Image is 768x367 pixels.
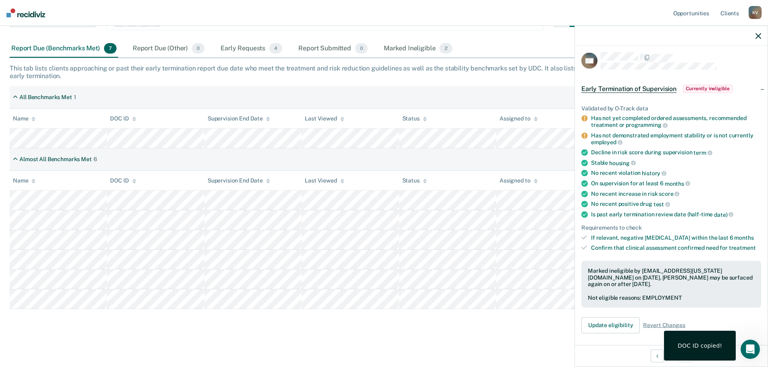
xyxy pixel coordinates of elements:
div: Supervision End Date [208,177,270,184]
div: Report Due (Other) [131,40,206,58]
div: Has not yet completed ordered assessments, recommended treatment or programming [591,115,761,129]
div: DOC ID [110,177,136,184]
div: DOC ID copied! [678,342,722,349]
span: months [665,180,690,187]
div: Early Termination of SupervisionCurrently ineligible [575,76,768,102]
span: 0 [355,43,368,54]
div: Stable [591,159,761,166]
div: Assigned to [500,177,537,184]
div: Last Viewed [305,115,344,122]
div: Requirements to check [581,224,761,231]
div: No recent increase in risk [591,190,761,197]
div: Status [402,115,427,122]
div: Supervision End Date [208,115,270,122]
span: Revert Changes [643,322,685,329]
div: Name [13,177,35,184]
div: Report Submitted [297,40,369,58]
div: No recent positive drug [591,201,761,208]
span: score [659,191,679,197]
button: Previous Opportunity [651,349,664,362]
button: Update eligibility [581,317,640,333]
div: 8 / 8 [575,345,768,366]
div: Report Due (Benchmarks Met) [10,40,118,58]
span: history [642,170,666,176]
div: On supervision for at least 6 [591,180,761,187]
div: Not eligible reasons: EMPLOYMENT [588,294,755,301]
span: Currently ineligible [683,85,733,93]
span: housing [609,160,636,166]
iframe: Intercom live chat [741,340,760,359]
div: Almost All Benchmarks Met [19,156,92,163]
span: 7 [104,43,117,54]
div: 1 [74,94,76,101]
div: All Benchmarks Met [19,94,72,101]
div: Assigned to [500,115,537,122]
div: Name [13,115,35,122]
span: months [734,234,753,241]
div: If relevant, negative [MEDICAL_DATA] within the last 6 [591,234,761,241]
div: Validated by O-Track data [581,105,761,112]
span: date) [714,211,733,218]
div: No recent violation [591,170,761,177]
div: Confirm that clinical assessment confirmed need for [591,245,761,251]
span: 4 [269,43,282,54]
div: Last Viewed [305,177,344,184]
div: Marked ineligible by [EMAIL_ADDRESS][US_STATE][DOMAIN_NAME] on [DATE]. [PERSON_NAME] may be surfa... [588,267,755,287]
div: DOC ID [110,115,136,122]
div: Is past early termination review date (half-time [591,211,761,218]
div: 6 [94,156,97,163]
img: Recidiviz [6,8,45,17]
div: Marked Ineligible [382,40,454,58]
div: K V [749,6,762,19]
span: term [693,149,712,156]
div: Has not demonstrated employment stability or is not currently employed [591,132,761,145]
div: Status [402,177,427,184]
div: This tab lists clients approaching or past their early termination report due date who meet the t... [10,64,758,80]
div: Early Requests [219,40,284,58]
span: 2 [439,43,452,54]
span: 0 [192,43,204,54]
span: test [654,201,670,207]
div: Decline in risk score during supervision [591,149,761,156]
span: treatment [729,245,756,251]
span: Early Termination of Supervision [581,85,676,93]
